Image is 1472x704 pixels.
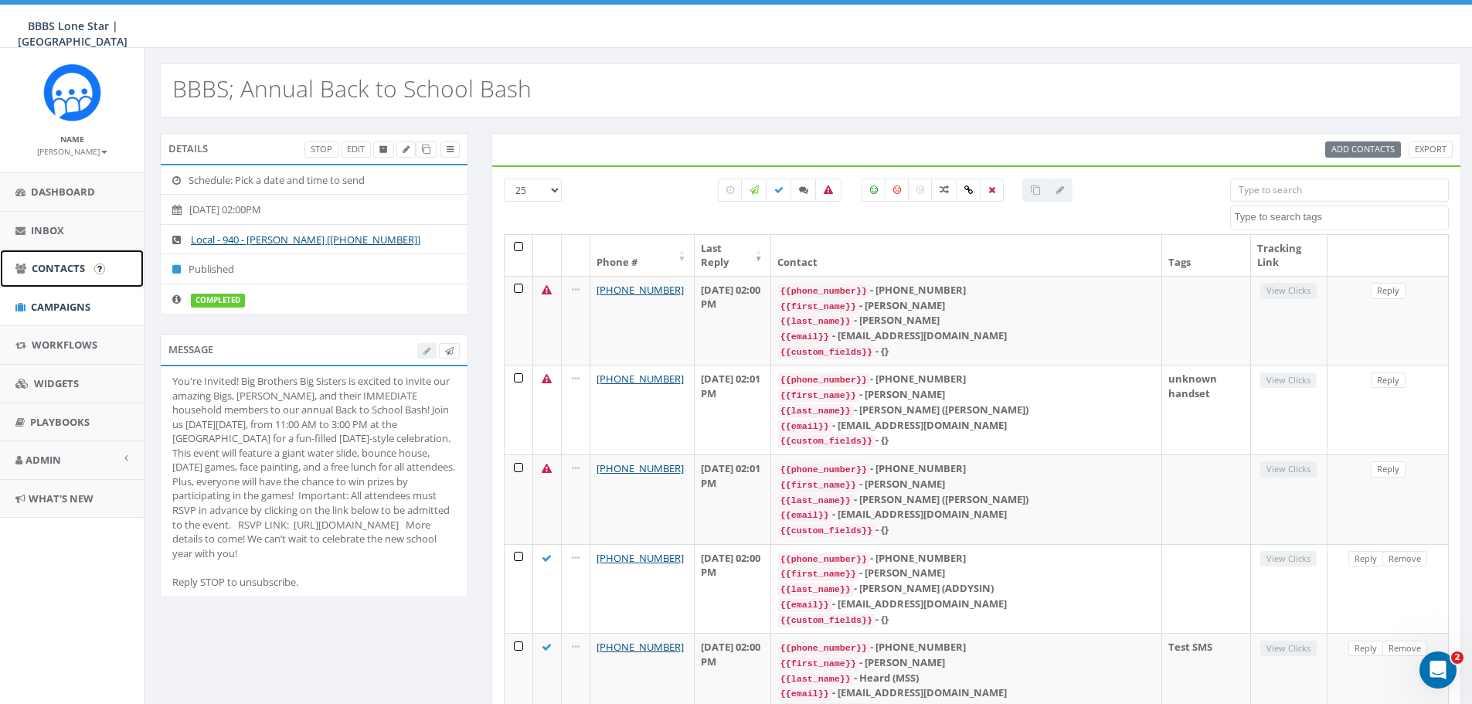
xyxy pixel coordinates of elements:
[403,143,410,155] span: Edit Campaign Title
[1162,365,1251,454] td: unknown handset
[777,284,870,298] code: {{phone_number}}
[777,567,859,581] code: {{first_name}}
[1382,551,1427,567] a: Remove
[777,387,1155,403] div: - [PERSON_NAME]
[32,338,97,352] span: Workflows
[956,179,981,202] label: Link Clicked
[885,179,909,202] label: Negative
[18,19,127,49] span: BBBS Lone Star | [GEOGRAPHIC_DATA]
[597,461,684,475] a: [PHONE_NUMBER]
[777,553,870,566] code: {{phone_number}}
[862,179,886,202] label: Positive
[777,640,1155,655] div: - [PHONE_NUMBER]
[1371,461,1406,478] a: Reply
[25,453,61,467] span: Admin
[777,581,1155,597] div: - [PERSON_NAME] (ADDYSIN)
[304,141,338,158] a: Stop
[931,179,957,202] label: Mixed
[777,372,1155,387] div: - [PHONE_NUMBER]
[172,374,456,589] div: You're Invited! Big Brothers Big Sisters is excited to invite our amazing Bigs, [PERSON_NAME], an...
[695,454,771,544] td: [DATE] 02:01 PM
[777,492,1155,508] div: - [PERSON_NAME] ([PERSON_NAME])
[777,524,875,538] code: {{custom_fields}}
[160,334,468,365] div: Message
[777,313,1155,328] div: - [PERSON_NAME]
[597,283,684,297] a: [PHONE_NUMBER]
[980,179,1004,202] label: Removed
[777,507,1155,522] div: - [EMAIL_ADDRESS][DOMAIN_NAME]
[161,165,467,196] li: Schedule: Pick a date and time to send
[777,687,832,701] code: {{email}}
[695,544,771,634] td: [DATE] 02:00 PM
[597,372,684,386] a: [PHONE_NUMBER]
[1371,372,1406,389] a: Reply
[160,133,468,164] div: Details
[29,491,93,505] span: What's New
[790,179,817,202] label: Replied
[1348,551,1383,567] a: Reply
[422,143,430,155] span: Clone Campaign
[908,179,933,202] label: Neutral
[1162,235,1251,276] th: Tags
[341,141,371,158] a: Edit
[37,146,107,157] small: [PERSON_NAME]
[172,264,189,274] i: Published
[777,614,875,627] code: {{custom_fields}}
[777,522,1155,538] div: - {}
[741,179,767,202] label: Sending
[191,294,245,308] label: completed
[777,373,870,387] code: {{phone_number}}
[695,365,771,454] td: [DATE] 02:01 PM
[777,508,832,522] code: {{email}}
[1235,210,1448,224] textarea: Search
[777,433,1155,448] div: - {}
[777,315,854,328] code: {{last_name}}
[695,235,771,276] th: Last Reply: activate to sort column ascending
[771,235,1162,276] th: Contact
[777,657,859,671] code: {{first_name}}
[1230,179,1449,202] input: Type to search
[1419,651,1457,689] iframe: Intercom live chat
[777,641,870,655] code: {{phone_number}}
[1371,283,1406,299] a: Reply
[815,179,841,202] label: Bounced
[777,478,859,492] code: {{first_name}}
[597,640,684,654] a: [PHONE_NUMBER]
[777,463,870,477] code: {{phone_number}}
[777,598,832,612] code: {{email}}
[777,494,854,508] code: {{last_name}}
[34,376,79,390] span: Widgets
[777,671,1155,686] div: - Heard (MSS)
[777,403,1155,418] div: - [PERSON_NAME] ([PERSON_NAME])
[1348,641,1383,657] a: Reply
[1251,235,1328,276] th: Tracking Link
[191,233,420,247] a: Local - 940 - [PERSON_NAME] [[PHONE_NUMBER]]
[695,276,771,366] td: [DATE] 02:00 PM
[766,179,792,202] label: Delivered
[777,551,1155,566] div: - [PHONE_NUMBER]
[777,434,875,448] code: {{custom_fields}}
[777,300,859,314] code: {{first_name}}
[777,685,1155,701] div: - [EMAIL_ADDRESS][DOMAIN_NAME]
[777,655,1155,671] div: - [PERSON_NAME]
[31,185,95,199] span: Dashboard
[718,179,743,202] label: Pending
[777,420,832,434] code: {{email}}
[777,404,854,418] code: {{last_name}}
[597,551,684,565] a: [PHONE_NUMBER]
[447,143,454,155] span: View Campaign Delivery Statistics
[777,612,1155,627] div: - {}
[43,63,101,121] img: Rally_Corp_Icon_1.png
[777,330,832,344] code: {{email}}
[777,298,1155,314] div: - [PERSON_NAME]
[590,235,695,276] th: Phone #: activate to sort column ascending
[777,583,854,597] code: {{last_name}}
[777,389,859,403] code: {{first_name}}
[94,264,105,274] input: Submit
[37,144,107,158] a: [PERSON_NAME]
[777,566,1155,581] div: - [PERSON_NAME]
[161,253,467,284] li: Published
[777,418,1155,434] div: - [EMAIL_ADDRESS][DOMAIN_NAME]
[30,415,90,429] span: Playbooks
[1409,141,1453,158] a: Export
